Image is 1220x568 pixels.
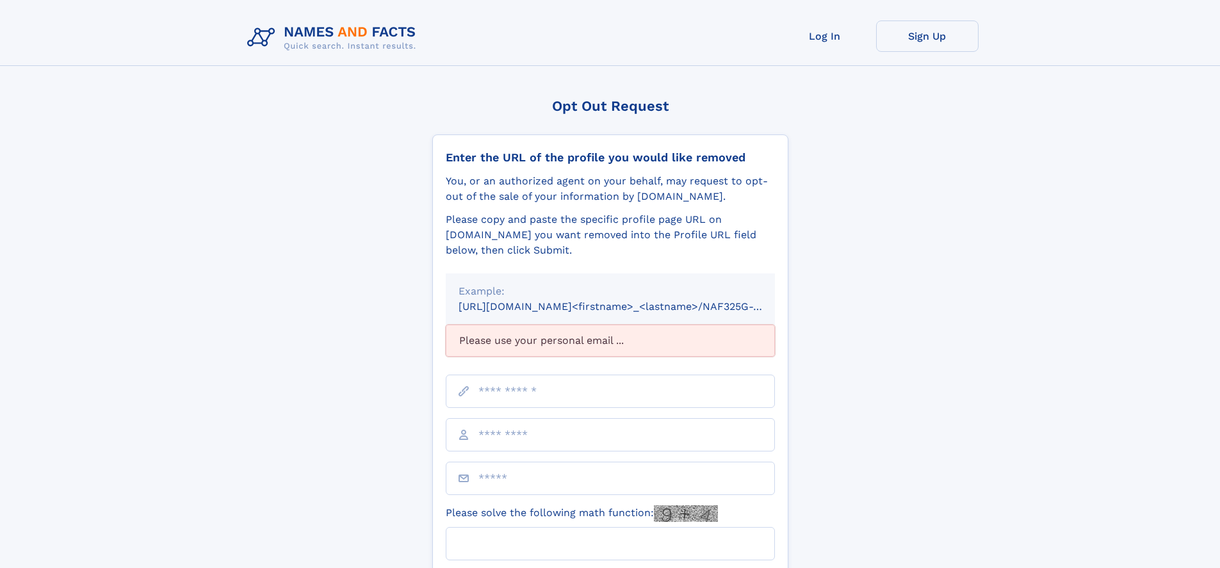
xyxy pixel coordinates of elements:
label: Please solve the following math function: [446,505,718,522]
small: [URL][DOMAIN_NAME]<firstname>_<lastname>/NAF325G-xxxxxxxx [459,300,799,312]
div: Please use your personal email ... [446,325,775,357]
img: Logo Names and Facts [242,20,427,55]
div: You, or an authorized agent on your behalf, may request to opt-out of the sale of your informatio... [446,174,775,204]
a: Sign Up [876,20,979,52]
div: Please copy and paste the specific profile page URL on [DOMAIN_NAME] you want removed into the Pr... [446,212,775,258]
a: Log In [774,20,876,52]
div: Enter the URL of the profile you would like removed [446,150,775,165]
div: Example: [459,284,762,299]
div: Opt Out Request [432,98,788,114]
